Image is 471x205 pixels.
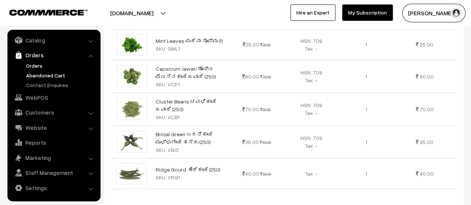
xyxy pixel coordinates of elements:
div: SKU: VRG1 [156,173,225,181]
span: 60.00 [420,73,434,80]
a: Orders [24,62,98,70]
a: Customers [9,106,98,119]
a: WebPOS [9,91,98,104]
button: [PERSON_NAME] [402,4,465,22]
a: Settings [9,181,98,195]
strike: 80.00 [260,107,271,112]
div: SKU: VCP1 [156,80,225,88]
span: HSN: 709 Tax: - [300,38,322,52]
img: BrinjalGreen1.png [117,131,147,152]
span: 60.00 [242,73,259,80]
a: Website [9,121,98,134]
a: Hire an Expert [290,4,335,21]
a: Catalog [9,33,98,47]
strike: 70.00 [260,74,271,79]
span: HSN: 709 Tax: - [300,69,322,83]
img: COMMMERCE [9,10,87,15]
span: Tax: - [305,170,318,177]
span: 25.00 [243,41,259,48]
span: 35.00 [242,139,259,145]
span: 70.00 [420,106,434,112]
div: SKU: VBJ2 [156,146,225,154]
a: Capsicum Jawari ಡೊಣ್ಣ ಮೆಣಸಿನಕಾಯಿ ಜವಾರಿ (250) [156,65,216,80]
a: Abandoned Cart [24,71,98,79]
span: 1 [365,106,367,112]
a: Mint Leaves ಪುದಿನಾ ಸೊಪ್ಪು (1) [156,38,223,44]
a: Ridge Gourd ಹೀರಿಕಾಯಿ (250) [156,166,220,173]
img: RidgeGourd.png [117,163,147,184]
a: Reports [9,136,98,149]
a: Orders [9,48,98,62]
a: Cluster Beans ಚವಳಿಕಾಯಿ ಜವಾರಿ (250) [156,98,216,112]
span: 40.00 [420,170,434,177]
a: My Subscription [342,4,393,21]
span: HSN: 709 Tax: - [300,135,322,149]
strike: 30.00 [260,42,271,47]
img: MintLeaves.png [117,34,147,55]
a: Staff Management [9,166,98,179]
span: HSN: 709 Tax: - [300,102,322,116]
strike: 45.00 [260,140,271,145]
a: Marketing [9,151,98,164]
span: 1 [365,41,367,48]
span: 1 [365,170,367,177]
span: 25.00 [420,41,433,48]
span: 1 [365,139,367,145]
span: 40.00 [242,170,259,177]
img: CapsicumJawari1.png [117,66,147,87]
div: SKU: VCB1 [156,113,225,121]
img: ClusterBeansJawari.png [117,98,147,119]
strike: 50.00 [260,172,271,176]
a: Brinjal Green ಬದನೆಕಾಯಿ ಮುಳ್ಳುಗಾಯಿ ಹಸಿರು (250) [156,131,213,145]
a: Contact Enquires [24,81,98,89]
span: 35.00 [420,139,433,145]
div: SKU: GML1 [156,45,225,52]
span: 1 [365,73,367,80]
button: [DOMAIN_NAME] [84,4,179,22]
span: 70.00 [242,106,259,112]
a: COMMMERCE [9,7,74,16]
img: user [451,7,462,19]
